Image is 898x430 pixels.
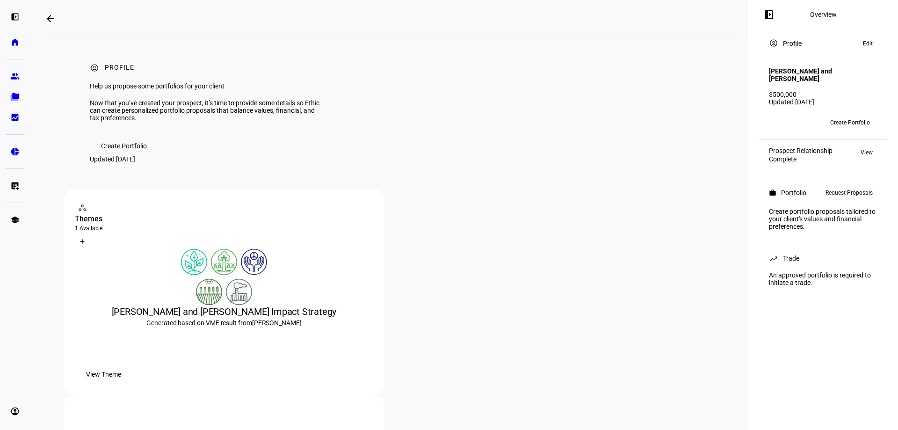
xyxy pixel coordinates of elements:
img: climateChange.colored.svg [181,249,207,275]
div: Generated based on VME result from [75,318,373,328]
mat-icon: work [769,189,776,197]
div: Prospect Relationship [769,147,833,154]
span: View Theme [86,365,121,384]
h4: [PERSON_NAME] and [PERSON_NAME] [769,67,877,82]
div: Now that you’ve created your prospect, it’s time to provide some details so Ethic can create pers... [90,99,320,122]
span: Edit [863,38,873,49]
button: Create Portfolio [823,115,877,130]
div: Updated [DATE] [90,155,135,163]
span: Request Proposals [826,187,873,198]
div: $500,000 [769,91,877,98]
div: Help us propose some portfolios for your client [90,82,320,90]
button: Create Portfolio [90,137,158,155]
div: Profile [105,64,134,73]
eth-mat-symbol: school [10,215,20,225]
eth-panel-overview-card-header: Profile [769,38,877,49]
a: bid_landscape [6,108,24,127]
a: home [6,33,24,51]
div: Portfolio [781,189,806,197]
eth-mat-symbol: pie_chart [10,147,20,156]
div: Updated [DATE] [769,98,877,106]
div: Profile [783,40,802,47]
mat-icon: trending_up [769,254,778,263]
a: pie_chart [6,142,24,161]
div: [PERSON_NAME] and [PERSON_NAME] Impact Strategy [75,305,373,318]
span: View [861,147,873,158]
eth-mat-symbol: group [10,72,20,81]
img: sustainableAgriculture.colored.svg [196,279,222,305]
button: View Theme [75,365,132,384]
div: Overview [810,11,837,18]
eth-mat-symbol: left_panel_open [10,12,20,22]
eth-mat-symbol: home [10,37,20,47]
mat-icon: arrow_backwards [45,13,56,24]
eth-panel-overview-card-header: Portfolio [769,187,877,198]
mat-icon: workspaces [78,203,87,212]
span: Create Portfolio [830,115,870,130]
img: humanRights.colored.svg [241,249,267,275]
button: View [856,147,877,158]
eth-mat-symbol: list_alt_add [10,181,20,190]
mat-icon: account_circle [769,38,778,48]
eth-mat-symbol: account_circle [10,407,20,416]
div: Themes [75,213,373,225]
div: 1 Available [75,225,373,232]
eth-panel-overview-card-header: Trade [769,253,877,264]
span: [PERSON_NAME] [252,319,302,327]
img: deforestation.colored.svg [211,249,237,275]
img: pollution.colored.svg [226,279,252,305]
mat-icon: left_panel_open [763,9,775,20]
eth-mat-symbol: bid_landscape [10,113,20,122]
mat-icon: account_circle [90,63,99,73]
div: Complete [769,155,833,163]
button: Edit [858,38,877,49]
button: Request Proposals [821,187,877,198]
a: folder_copy [6,87,24,106]
div: Create portfolio proposals tailored to your client's values and financial preferences. [763,204,883,234]
div: An approved portfolio is required to initiate a trade. [763,268,883,290]
eth-mat-symbol: folder_copy [10,92,20,102]
a: group [6,67,24,86]
div: Trade [783,255,799,262]
span: Create Portfolio [101,137,147,155]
